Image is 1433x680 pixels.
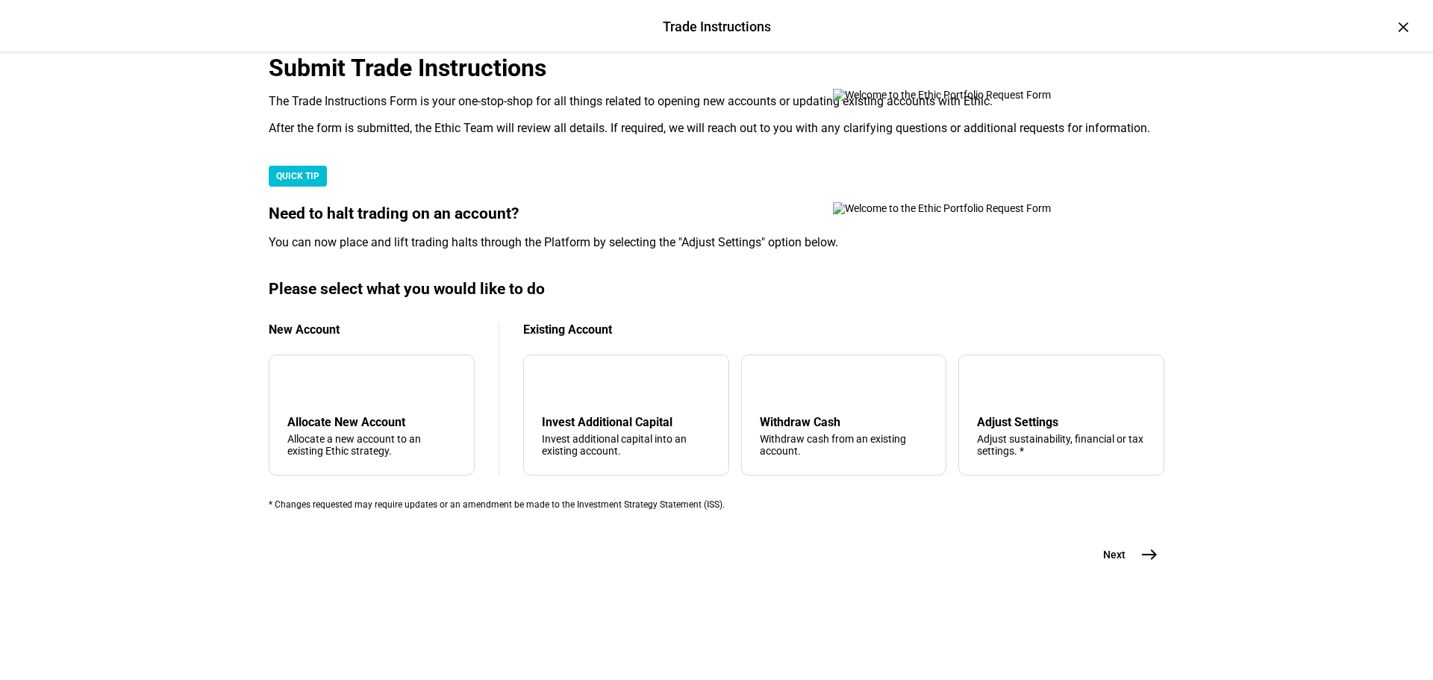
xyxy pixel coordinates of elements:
[269,499,1164,510] div: * Changes requested may require updates or an amendment be made to the Investment Strategy Statem...
[269,235,1164,250] div: You can now place and lift trading halts through the Platform by selecting the "Adjust Settings" ...
[760,433,928,457] div: Withdraw cash from an existing account.
[1103,547,1126,562] span: Next
[542,415,711,429] div: Invest Additional Capital
[1140,546,1158,564] mat-icon: east
[287,415,456,429] div: Allocate New Account
[833,89,1102,101] img: Welcome to the Ethic Portfolio Request Form
[833,202,1102,214] img: Welcome to the Ethic Portfolio Request Form
[269,322,475,337] div: New Account
[1085,540,1164,570] button: Next
[545,376,563,394] mat-icon: arrow_downward
[269,166,327,187] div: QUICK TIP
[269,280,1164,299] div: Please select what you would like to do
[523,322,1164,337] div: Existing Account
[977,373,1001,397] mat-icon: tune
[977,433,1146,457] div: Adjust sustainability, financial or tax settings. *
[269,121,1164,136] div: After the form is submitted, the Ethic Team will review all details. If required, we will reach o...
[269,205,1164,223] div: Need to halt trading on an account?
[663,17,771,37] div: Trade Instructions
[269,94,1164,109] div: The Trade Instructions Form is your one-stop-shop for all things related to opening new accounts ...
[542,433,711,457] div: Invest additional capital into an existing account.
[1391,15,1415,39] div: ×
[760,415,928,429] div: Withdraw Cash
[977,415,1146,429] div: Adjust Settings
[290,376,308,394] mat-icon: add
[763,376,781,394] mat-icon: arrow_upward
[269,54,1164,82] div: Submit Trade Instructions
[287,433,456,457] div: Allocate a new account to an existing Ethic strategy.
